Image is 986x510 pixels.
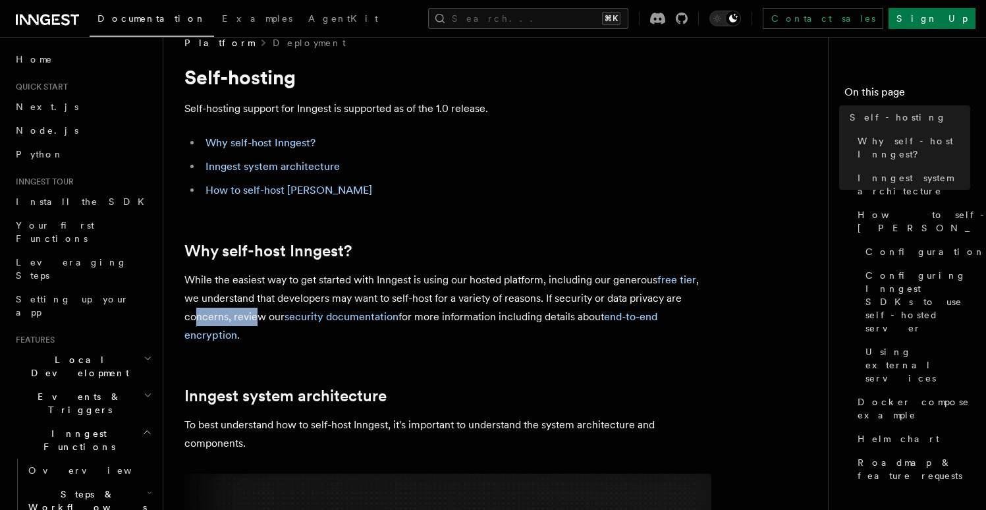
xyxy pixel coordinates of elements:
[11,47,155,71] a: Home
[222,13,292,24] span: Examples
[850,111,946,124] span: Self-hosting
[11,82,68,92] span: Quick start
[11,142,155,166] a: Python
[16,101,78,112] span: Next.js
[858,395,970,422] span: Docker compose example
[11,287,155,324] a: Setting up your app
[11,390,144,416] span: Events & Triggers
[11,119,155,142] a: Node.js
[865,269,970,335] span: Configuring Inngest SDKs to use self-hosted server
[858,456,970,482] span: Roadmap & feature requests
[428,8,628,29] button: Search...⌘K
[205,184,372,196] a: How to self-host [PERSON_NAME]
[214,4,300,36] a: Examples
[23,459,155,482] a: Overview
[709,11,741,26] button: Toggle dark mode
[273,36,346,49] a: Deployment
[844,105,970,129] a: Self-hosting
[657,273,696,286] a: free tier
[11,95,155,119] a: Next.js
[184,242,352,260] a: Why self-host Inngest?
[865,245,985,258] span: Configuration
[852,427,970,451] a: Helm chart
[205,160,340,173] a: Inngest system architecture
[11,353,144,380] span: Local Development
[90,4,214,37] a: Documentation
[16,220,94,244] span: Your first Functions
[11,348,155,385] button: Local Development
[852,390,970,427] a: Docker compose example
[28,465,164,476] span: Overview
[858,134,970,161] span: Why self-host Inngest?
[16,125,78,136] span: Node.js
[16,257,127,281] span: Leveraging Steps
[860,264,970,340] a: Configuring Inngest SDKs to use self-hosted server
[844,84,970,105] h4: On this page
[16,149,64,159] span: Python
[858,171,970,198] span: Inngest system architecture
[11,213,155,250] a: Your first Functions
[205,136,315,149] a: Why self-host Inngest?
[11,190,155,213] a: Install the SDK
[11,422,155,459] button: Inngest Functions
[16,294,129,318] span: Setting up your app
[852,451,970,488] a: Roadmap & feature requests
[11,427,142,453] span: Inngest Functions
[860,240,970,264] a: Configuration
[11,385,155,422] button: Events & Triggers
[285,310,398,323] a: security documentation
[860,340,970,390] a: Using external services
[11,250,155,287] a: Leveraging Steps
[184,65,711,89] h1: Self-hosting
[11,177,74,187] span: Inngest tour
[184,387,387,405] a: Inngest system architecture
[852,203,970,240] a: How to self-host [PERSON_NAME]
[889,8,975,29] a: Sign Up
[16,196,152,207] span: Install the SDK
[184,36,254,49] span: Platform
[11,335,55,345] span: Features
[865,345,970,385] span: Using external services
[763,8,883,29] a: Contact sales
[184,99,711,118] p: Self-hosting support for Inngest is supported as of the 1.0 release.
[184,271,711,345] p: While the easiest way to get started with Inngest is using our hosted platform, including our gen...
[16,53,53,66] span: Home
[858,432,939,445] span: Helm chart
[184,416,711,453] p: To best understand how to self-host Inngest, it's important to understand the system architecture...
[852,166,970,203] a: Inngest system architecture
[308,13,378,24] span: AgentKit
[300,4,386,36] a: AgentKit
[602,12,620,25] kbd: ⌘K
[97,13,206,24] span: Documentation
[852,129,970,166] a: Why self-host Inngest?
